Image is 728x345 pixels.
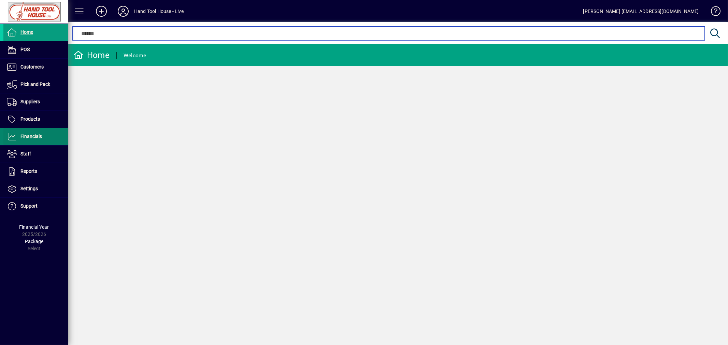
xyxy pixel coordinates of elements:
a: POS [3,41,68,58]
span: Package [25,239,43,244]
span: Products [20,116,40,122]
div: [PERSON_NAME] [EMAIL_ADDRESS][DOMAIN_NAME] [583,6,699,17]
span: Home [20,29,33,35]
div: Hand Tool House - Live [134,6,184,17]
span: Customers [20,64,44,70]
span: Settings [20,186,38,191]
a: Staff [3,146,68,163]
span: Pick and Pack [20,81,50,87]
span: Support [20,203,38,209]
a: Products [3,111,68,128]
a: Knowledge Base [706,1,719,24]
span: Financials [20,134,42,139]
span: Staff [20,151,31,156]
span: Suppliers [20,99,40,104]
button: Profile [112,5,134,17]
div: Welcome [124,50,146,61]
div: Home [73,50,110,61]
button: Add [90,5,112,17]
a: Support [3,198,68,215]
a: Reports [3,163,68,180]
a: Pick and Pack [3,76,68,93]
a: Settings [3,180,68,197]
span: POS [20,47,30,52]
a: Financials [3,128,68,145]
a: Suppliers [3,93,68,110]
a: Customers [3,59,68,76]
span: Reports [20,168,37,174]
span: Financial Year [19,224,49,230]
